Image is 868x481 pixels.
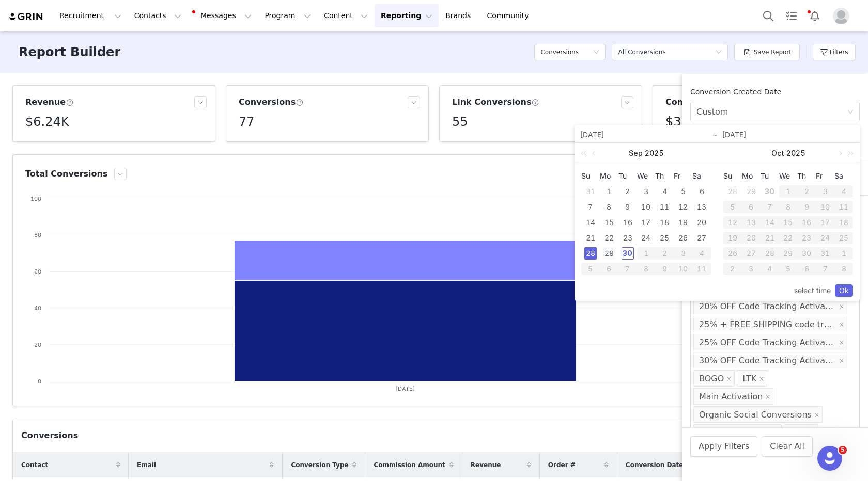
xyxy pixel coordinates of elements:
td: October 29, 2025 [779,246,798,261]
h5: Conversions [540,44,579,60]
div: 24 [816,232,834,244]
span: Th [655,171,674,181]
div: 7 [761,201,779,213]
td: September 1, 2025 [600,184,618,199]
input: End date [722,129,854,141]
div: Custom [696,102,728,122]
button: Apply Filters [690,436,757,457]
h5: $6.24K [25,113,69,131]
td: October 24, 2025 [816,230,834,246]
td: October 27, 2025 [742,246,761,261]
td: October 19, 2025 [723,230,742,246]
span: 5 [839,446,847,454]
li: Main Activation [693,388,773,405]
span: Su [723,171,742,181]
button: Notifications [803,4,826,27]
span: Mo [600,171,618,181]
span: Tu [761,171,779,181]
div: 4 [834,185,853,198]
li: 25% OFF Code Tracking Activation [693,334,847,350]
span: Fr [674,171,692,181]
td: October 8, 2025 [637,261,656,277]
th: Wed [637,168,656,184]
img: grin logo [8,12,44,22]
div: 3 [674,247,692,260]
div: 1 [603,185,615,198]
div: 7 [618,263,637,275]
td: September 19, 2025 [674,215,692,230]
li: 25% + FREE SHIPPING code tracking [693,316,847,332]
td: October 30, 2025 [797,246,816,261]
td: October 6, 2025 [600,261,618,277]
div: 30 [622,247,634,260]
span: Sa [692,171,711,181]
text: [DATE] [396,385,415,392]
text: 40 [34,304,41,312]
div: UGC [789,425,808,441]
td: September 17, 2025 [637,215,656,230]
div: 4 [658,185,671,198]
div: 5 [779,263,798,275]
span: We [637,171,656,181]
div: 2 [622,185,634,198]
div: 13 [695,201,708,213]
div: 20% OFF Code Tracking Activation [699,298,836,315]
th: Fri [816,168,834,184]
i: icon: down [847,109,854,116]
td: October 17, 2025 [816,215,834,230]
a: Next month (PageDown) [835,143,844,164]
th: Sat [692,168,711,184]
div: 18 [658,216,671,229]
div: 26 [677,232,689,244]
span: Su [581,171,600,181]
td: October 22, 2025 [779,230,798,246]
div: 24 [640,232,652,244]
td: September 27, 2025 [692,230,711,246]
i: icon: close [759,376,764,382]
h3: Commissions Earned [665,96,770,108]
th: Sun [581,168,600,184]
div: BOGO [699,371,724,387]
div: 8 [834,263,853,275]
th: Mon [742,168,761,184]
td: November 8, 2025 [834,261,853,277]
div: 17 [816,216,834,229]
td: October 4, 2025 [692,246,711,261]
td: October 2, 2025 [655,246,674,261]
i: icon: close [839,304,844,310]
span: Conversion Created Date [690,88,781,96]
button: Filters [813,44,856,60]
td: October 23, 2025 [797,230,816,246]
a: select time [794,281,831,300]
td: November 7, 2025 [816,261,834,277]
div: 31 [584,185,597,198]
button: Recruitment [53,4,128,27]
button: Profile [827,8,860,24]
div: 16 [622,216,634,229]
div: 23 [797,232,816,244]
td: November 1, 2025 [834,246,853,261]
td: September 29, 2025 [600,246,618,261]
td: September 28, 2025 [723,184,742,199]
a: 2025 [785,143,807,164]
a: 2025 [644,143,665,164]
li: 30% OFF Code Tracking Activation [693,352,847,368]
div: 26 [723,247,742,260]
div: 8 [603,201,615,213]
td: September 5, 2025 [674,184,692,199]
div: Subscription Plan [699,425,771,441]
div: LTK [742,371,756,387]
span: Revenue [471,460,501,470]
td: October 12, 2025 [723,215,742,230]
div: 1 [834,247,853,260]
td: October 26, 2025 [723,246,742,261]
div: 10 [640,201,652,213]
div: Main Activation [699,389,763,405]
td: October 11, 2025 [834,199,853,215]
th: Sun [723,168,742,184]
div: 5 [581,263,600,275]
td: September 13, 2025 [692,199,711,215]
td: October 5, 2025 [581,261,600,277]
iframe: Intercom live chat [817,446,842,471]
div: 3 [640,185,652,198]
